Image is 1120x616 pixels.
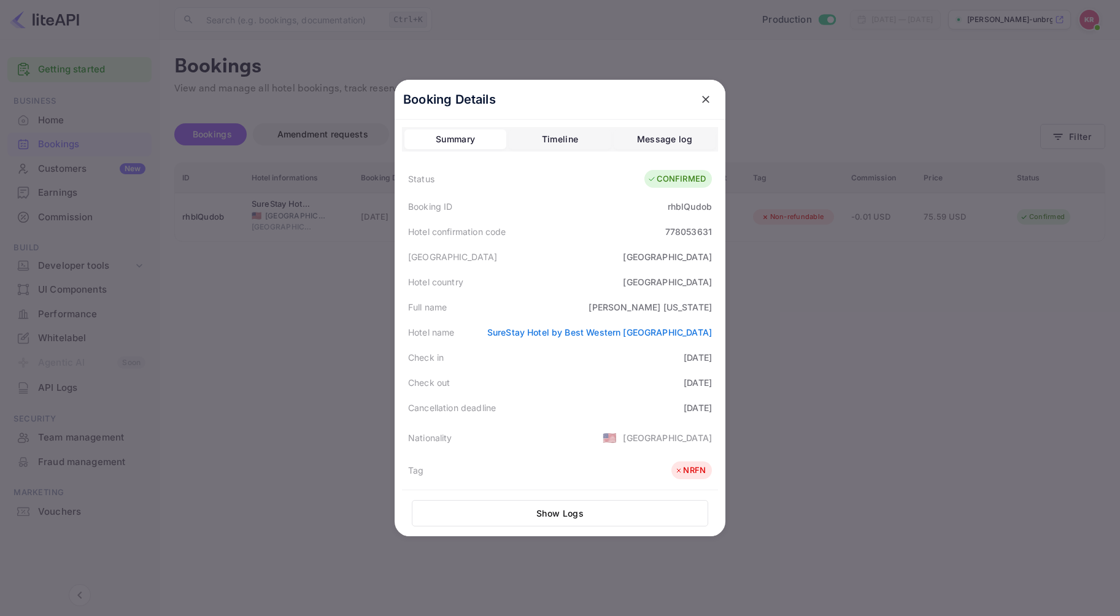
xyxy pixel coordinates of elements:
[408,464,423,477] div: Tag
[404,129,506,149] button: Summary
[436,132,475,147] div: Summary
[509,129,611,149] button: Timeline
[684,401,712,414] div: [DATE]
[408,376,450,389] div: Check out
[408,172,434,185] div: Status
[408,275,463,288] div: Hotel country
[487,327,712,337] a: SureStay Hotel by Best Western [GEOGRAPHIC_DATA]
[665,225,712,238] div: 778053631
[623,275,712,288] div: [GEOGRAPHIC_DATA]
[695,88,717,110] button: close
[408,351,444,364] div: Check in
[403,90,496,109] p: Booking Details
[412,500,708,526] button: Show Logs
[408,326,455,339] div: Hotel name
[408,225,506,238] div: Hotel confirmation code
[674,464,706,477] div: NRFN
[542,132,578,147] div: Timeline
[589,301,712,314] div: [PERSON_NAME] [US_STATE]
[408,200,453,213] div: Booking ID
[684,351,712,364] div: [DATE]
[623,431,712,444] div: [GEOGRAPHIC_DATA]
[614,129,716,149] button: Message log
[637,132,692,147] div: Message log
[408,431,452,444] div: Nationality
[408,250,498,263] div: [GEOGRAPHIC_DATA]
[684,376,712,389] div: [DATE]
[408,401,496,414] div: Cancellation deadline
[623,250,712,263] div: [GEOGRAPHIC_DATA]
[668,200,712,213] div: rhblQudob
[647,173,706,185] div: CONFIRMED
[603,426,617,449] span: United States
[408,301,447,314] div: Full name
